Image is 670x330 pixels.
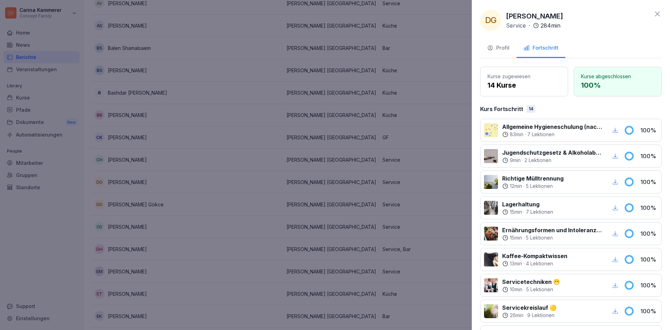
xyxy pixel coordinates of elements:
[502,148,602,157] p: Jugendschutzgesetz & Alkoholabgabe in der Gastronomie 🧒🏽
[510,260,522,267] p: 13 min
[487,73,561,80] p: Kurse zugewiesen
[640,178,658,186] p: 100 %
[502,312,557,319] div: ·
[640,152,658,160] p: 100 %
[506,21,560,30] div: ·
[502,278,560,286] p: Servicetechniken 😁
[502,260,567,267] div: ·
[506,11,563,21] p: [PERSON_NAME]
[640,255,658,264] p: 100 %
[480,10,501,31] div: DG
[480,105,523,113] p: Kurs Fortschritt
[480,39,516,58] button: Profil
[510,208,522,215] p: 15 min
[524,157,551,164] p: 2 Lektionen
[487,44,509,52] div: Profil
[523,44,558,52] div: Fortschritt
[502,208,553,215] div: ·
[502,174,564,183] p: Richtige Mülltrennung
[510,183,522,190] p: 12 min
[516,39,565,58] button: Fortschritt
[581,73,654,80] p: Kurse abgeschlossen
[527,312,554,319] p: 9 Lektionen
[526,260,553,267] p: 4 Lektionen
[502,183,564,190] div: ·
[640,126,658,134] p: 100 %
[527,105,535,113] div: 14
[502,157,602,164] div: ·
[502,286,560,293] div: ·
[526,183,553,190] p: 5 Lektionen
[640,281,658,289] p: 100 %
[526,208,553,215] p: 7 Lektionen
[502,226,602,234] p: Ernährungsformen und Intoleranzen verstehen
[510,131,523,138] p: 83 min
[510,157,521,164] p: 9 min
[510,312,523,319] p: 26 min
[510,234,522,241] p: 15 min
[581,80,654,90] p: 100 %
[527,131,554,138] p: 7 Lektionen
[502,234,602,241] div: ·
[541,21,560,30] p: 284 min
[640,204,658,212] p: 100 %
[487,80,561,90] p: 14 Kurse
[502,252,567,260] p: Kaffee-Kompaktwissen
[502,131,602,138] div: ·
[502,200,553,208] p: Lagerhaltung
[640,307,658,315] p: 100 %
[502,123,602,131] p: Allgemeine Hygieneschulung (nach LMHV §4)
[526,234,553,241] p: 5 Lektionen
[506,21,526,30] p: Service
[502,303,557,312] p: Servicekreislauf 🟡
[640,229,658,238] p: 100 %
[526,286,553,293] p: 5 Lektionen
[510,286,522,293] p: 10 min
